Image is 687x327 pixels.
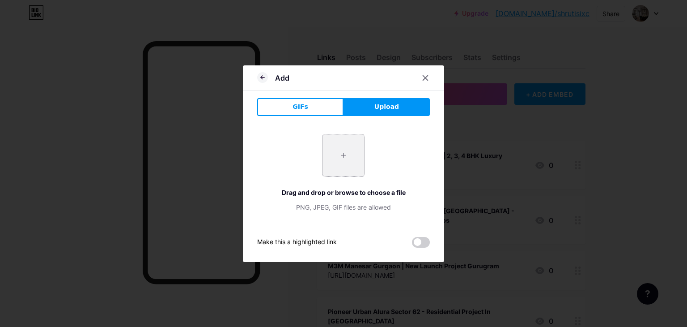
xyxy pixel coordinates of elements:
div: Add [275,73,289,83]
span: Upload [374,102,399,112]
span: GIFs [293,102,308,112]
div: Drag and drop or browse to choose a file [257,188,430,197]
button: Upload [343,98,430,116]
div: Make this a highlighted link [257,237,337,248]
button: GIFs [257,98,343,116]
div: PNG, JPEG, GIF files are allowed [257,202,430,212]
